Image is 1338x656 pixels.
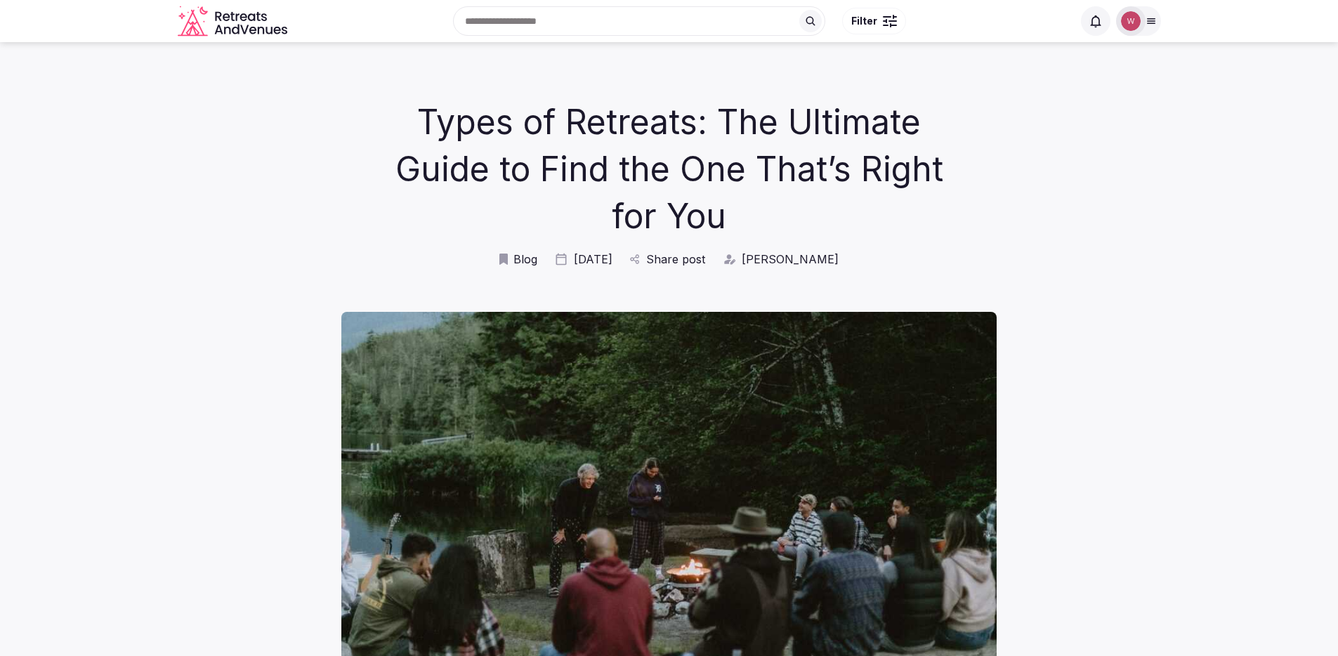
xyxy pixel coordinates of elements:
svg: Retreats and Venues company logo [178,6,290,37]
span: [PERSON_NAME] [742,251,839,267]
span: Filter [851,14,877,28]
img: William Chin [1121,11,1141,31]
button: Filter [842,8,906,34]
a: Visit the homepage [178,6,290,37]
span: Share post [646,251,705,267]
h1: Types of Retreats: The Ultimate Guide to Find the One That’s Right for You [382,98,956,240]
a: [PERSON_NAME] [722,251,839,267]
a: Blog [499,251,537,267]
span: Blog [513,251,537,267]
